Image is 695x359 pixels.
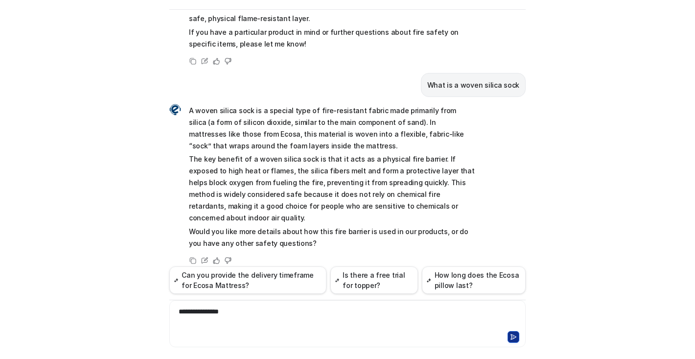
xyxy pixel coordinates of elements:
[169,104,181,116] img: Widget
[189,153,475,224] p: The key benefit of a woven silica sock is that it acts as a physical fire barrier. If exposed to ...
[189,26,475,50] p: If you have a particular product in mind or further questions about fire safety on specific items...
[427,79,519,91] p: What is a woven silica sock
[330,266,418,294] button: Is there a free trial for topper?
[169,266,326,294] button: Can you provide the delivery timeframe for Ecosa Mattress?
[189,105,475,152] p: A woven silica sock is a special type of fire-resistant fabric made primarily from silica (a form...
[422,266,526,294] button: How long does the Ecosa pillow last?
[189,226,475,249] p: Would you like more details about how this fire barrier is used in our products, or do you have a...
